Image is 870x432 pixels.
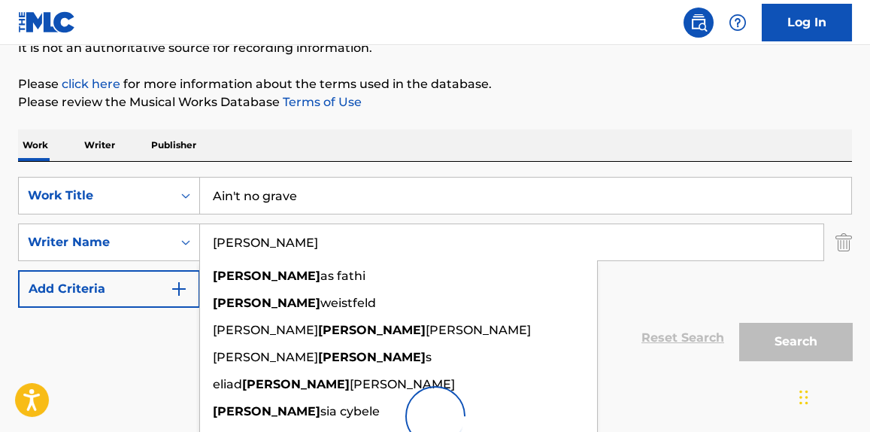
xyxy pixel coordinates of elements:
span: [PERSON_NAME] [213,323,318,337]
strong: [PERSON_NAME] [318,350,426,364]
p: Publisher [147,129,201,161]
a: Public Search [684,8,714,38]
img: search [690,14,708,32]
a: Log In [762,4,852,41]
p: Please review the Musical Works Database [18,93,852,111]
a: Terms of Use [280,95,362,109]
button: Add Criteria [18,270,200,308]
p: It is not an authoritative source for recording information. [18,39,852,57]
form: Search Form [18,177,852,368]
div: Work Title [28,187,163,205]
iframe: Chat Widget [795,360,870,432]
strong: [PERSON_NAME] [213,269,320,283]
p: Please for more information about the terms used in the database. [18,75,852,93]
img: Delete Criterion [835,224,852,261]
div: Writer Name [28,233,163,251]
strong: [PERSON_NAME] [318,323,426,337]
img: MLC Logo [18,11,76,33]
span: [PERSON_NAME] [426,323,531,337]
div: Drag [799,375,808,420]
span: weistfeld [320,296,376,310]
p: Work [18,129,53,161]
span: [PERSON_NAME] [213,350,318,364]
div: Help [723,8,753,38]
img: help [729,14,747,32]
strong: [PERSON_NAME] [213,296,320,310]
a: click here [62,77,120,91]
img: 9d2ae6d4665cec9f34b9.svg [170,280,188,298]
span: s [426,350,432,364]
p: Writer [80,129,120,161]
span: as fathi [320,269,365,283]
